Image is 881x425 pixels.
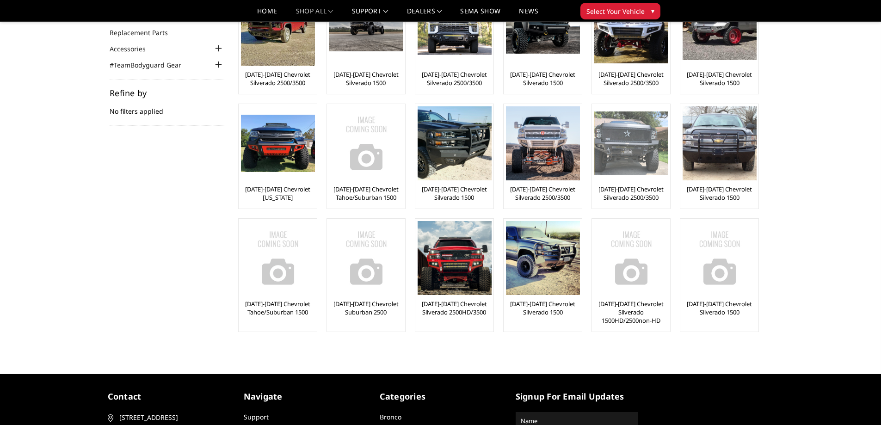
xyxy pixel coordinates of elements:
[594,185,668,202] a: [DATE]-[DATE] Chevrolet Silverado 2500/3500
[296,8,333,21] a: shop all
[418,70,491,87] a: [DATE]-[DATE] Chevrolet Silverado 2500/3500
[110,28,179,37] a: Replacement Parts
[110,44,157,54] a: Accessories
[241,185,314,202] a: [DATE]-[DATE] Chevrolet [US_STATE]
[352,8,388,21] a: Support
[683,185,756,202] a: [DATE]-[DATE] Chevrolet Silverado 1500
[257,8,277,21] a: Home
[460,8,500,21] a: SEMA Show
[329,221,403,295] img: No Image
[241,300,314,316] a: [DATE]-[DATE] Chevrolet Tahoe/Suburban 1500
[586,6,645,16] span: Select Your Vehicle
[110,89,224,97] h5: Refine by
[651,6,654,16] span: ▾
[380,413,401,421] a: Bronco
[506,70,579,87] a: [DATE]-[DATE] Chevrolet Silverado 1500
[594,70,668,87] a: [DATE]-[DATE] Chevrolet Silverado 2500/3500
[244,413,269,421] a: Support
[519,8,538,21] a: News
[506,185,579,202] a: [DATE]-[DATE] Chevrolet Silverado 2500/3500
[516,390,638,403] h5: signup for email updates
[683,221,756,295] a: No Image
[683,221,757,295] img: No Image
[594,221,668,295] img: No Image
[418,185,491,202] a: [DATE]-[DATE] Chevrolet Silverado 1500
[594,300,668,325] a: [DATE]-[DATE] Chevrolet Silverado 1500HD/2500non-HD
[108,390,230,403] h5: contact
[244,390,366,403] h5: Navigate
[380,390,502,403] h5: Categories
[580,3,660,19] button: Select Your Vehicle
[329,70,403,87] a: [DATE]-[DATE] Chevrolet Silverado 1500
[683,70,756,87] a: [DATE]-[DATE] Chevrolet Silverado 1500
[407,8,442,21] a: Dealers
[594,221,668,295] a: No Image
[506,300,579,316] a: [DATE]-[DATE] Chevrolet Silverado 1500
[418,300,491,316] a: [DATE]-[DATE] Chevrolet Silverado 2500HD/3500
[241,221,315,295] img: No Image
[329,106,403,180] img: No Image
[241,70,314,87] a: [DATE]-[DATE] Chevrolet Silverado 2500/3500
[329,185,403,202] a: [DATE]-[DATE] Chevrolet Tahoe/Suburban 1500
[329,300,403,316] a: [DATE]-[DATE] Chevrolet Suburban 2500
[683,300,756,316] a: [DATE]-[DATE] Chevrolet Silverado 1500
[110,60,193,70] a: #TeamBodyguard Gear
[110,89,224,126] div: No filters applied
